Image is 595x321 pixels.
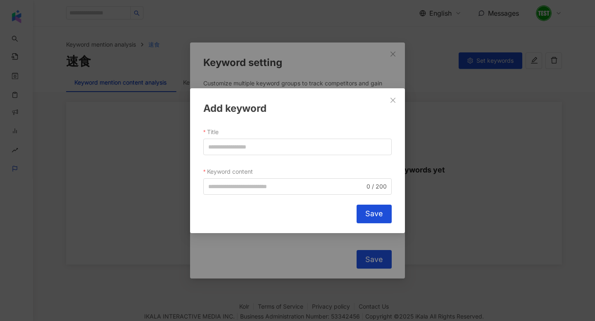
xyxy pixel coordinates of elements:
[208,182,365,191] input: Keyword content
[203,138,392,155] input: Title
[367,182,387,191] span: 0 / 200
[365,209,383,218] span: Save
[390,97,396,103] span: close
[357,204,392,223] button: Save
[385,92,401,108] button: Close
[203,125,224,138] label: Title
[203,165,259,178] label: Keyword content
[203,101,392,116] div: Add keyword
